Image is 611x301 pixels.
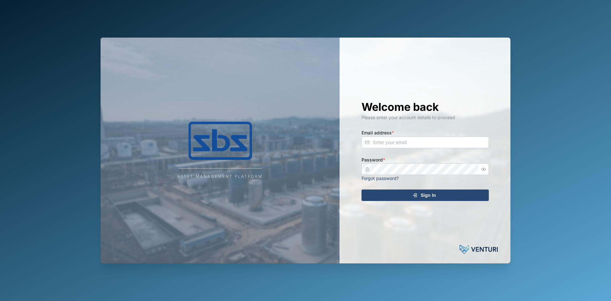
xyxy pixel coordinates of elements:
[362,156,385,163] label: Password
[362,137,489,148] input: Enter your email
[362,129,394,136] label: Email address
[362,114,489,121] div: Please enter your account details to proceed
[421,190,436,201] span: Sign In
[362,176,399,181] a: Forgot password?
[362,100,489,114] h1: Welcome back
[177,174,263,180] div: Asset Management Platform
[157,122,284,160] img: Company Logo
[362,190,489,201] button: Sign In
[460,243,498,256] img: Powered by: Venturi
